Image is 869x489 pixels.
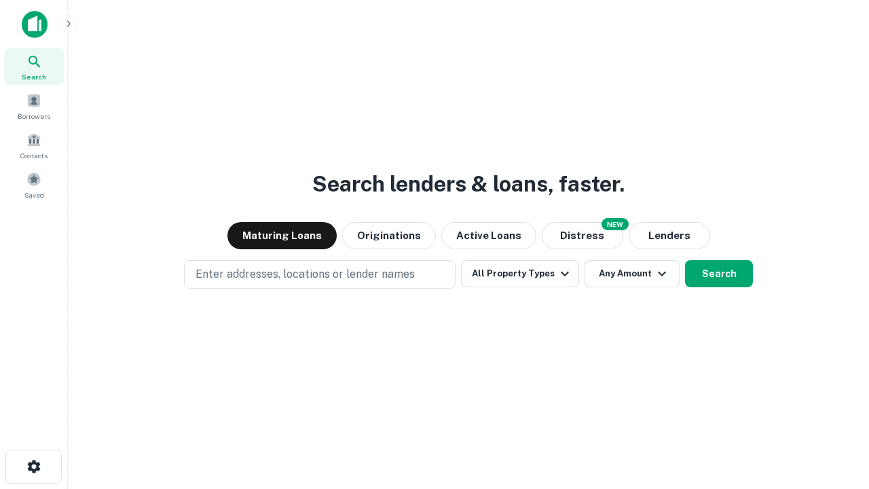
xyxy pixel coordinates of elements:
[461,260,579,287] button: All Property Types
[342,222,436,249] button: Originations
[312,168,625,200] h3: Search lenders & loans, faster.
[4,48,64,85] a: Search
[685,260,753,287] button: Search
[196,266,415,283] p: Enter addresses, locations or lender names
[629,222,710,249] button: Lenders
[4,127,64,164] a: Contacts
[4,88,64,124] a: Borrowers
[801,380,869,446] iframe: Chat Widget
[227,222,337,249] button: Maturing Loans
[4,166,64,203] a: Saved
[18,111,50,122] span: Borrowers
[24,189,44,200] span: Saved
[585,260,680,287] button: Any Amount
[22,71,46,82] span: Search
[22,11,48,38] img: capitalize-icon.png
[20,150,48,161] span: Contacts
[602,218,629,230] div: NEW
[441,222,536,249] button: Active Loans
[184,260,456,289] button: Enter addresses, locations or lender names
[542,222,623,249] button: Search distressed loans with lien and other non-mortgage details.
